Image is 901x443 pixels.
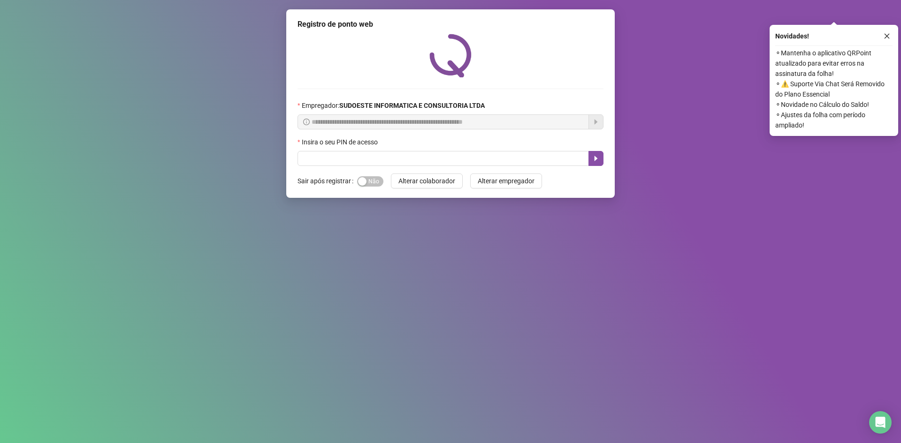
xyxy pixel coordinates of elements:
[775,31,809,41] span: Novidades !
[298,137,384,147] label: Insira o seu PIN de acesso
[775,99,893,110] span: ⚬ Novidade no Cálculo do Saldo!
[775,48,893,79] span: ⚬ Mantenha o aplicativo QRPoint atualizado para evitar erros na assinatura da folha!
[775,79,893,99] span: ⚬ ⚠️ Suporte Via Chat Será Removido do Plano Essencial
[398,176,455,186] span: Alterar colaborador
[391,173,463,188] button: Alterar colaborador
[470,173,542,188] button: Alterar empregador
[429,34,472,77] img: QRPoint
[339,102,485,109] strong: SUDOESTE INFORMATICA E CONSULTORIA LTDA
[298,173,357,188] label: Sair após registrar
[869,411,892,434] div: Open Intercom Messenger
[303,119,310,125] span: info-circle
[478,176,534,186] span: Alterar empregador
[775,110,893,130] span: ⚬ Ajustes da folha com período ampliado!
[884,33,890,39] span: close
[302,100,485,111] span: Empregador :
[298,19,603,30] div: Registro de ponto web
[592,155,600,162] span: caret-right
